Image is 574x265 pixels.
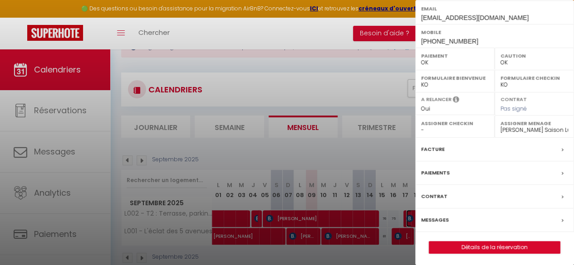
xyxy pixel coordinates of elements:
label: Facture [421,145,445,154]
i: Sélectionner OUI si vous souhaiter envoyer les séquences de messages post-checkout [453,96,459,106]
span: [PHONE_NUMBER] [421,38,478,45]
label: Assigner Checkin [421,119,489,128]
label: A relancer [421,96,451,103]
span: [EMAIL_ADDRESS][DOMAIN_NAME] [421,14,529,21]
label: Mobile [421,28,568,37]
button: Détails de la réservation [429,241,560,254]
label: Formulaire Bienvenue [421,73,489,82]
label: Paiement [421,51,489,60]
span: Pas signé [500,105,527,112]
label: Assigner Menage [500,119,568,128]
label: Email [421,4,568,13]
label: Contrat [500,96,527,101]
a: Détails de la réservation [429,241,560,253]
label: Formulaire Checkin [500,73,568,82]
label: Paiements [421,168,450,178]
label: Caution [500,51,568,60]
button: Ouvrir le widget de chat LiveChat [7,4,34,31]
label: Contrat [421,192,447,201]
label: Messages [421,215,449,225]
